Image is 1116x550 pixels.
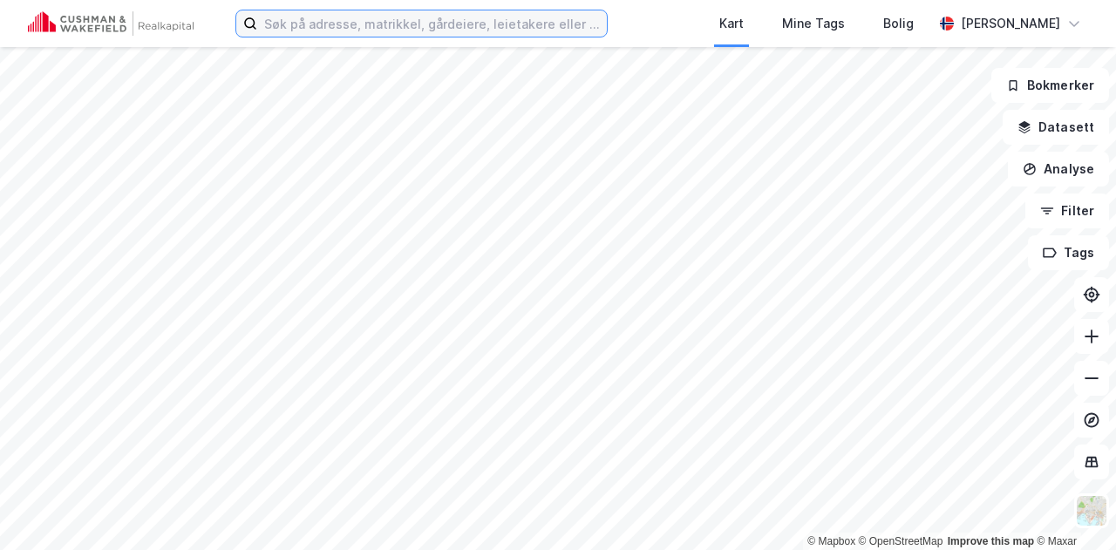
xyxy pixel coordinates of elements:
img: cushman-wakefield-realkapital-logo.202ea83816669bd177139c58696a8fa1.svg [28,11,194,36]
input: Søk på adresse, matrikkel, gårdeiere, leietakere eller personer [257,10,607,37]
div: Bolig [883,13,914,34]
div: Kontrollprogram for chat [1029,466,1116,550]
div: Kart [719,13,744,34]
a: Mapbox [807,535,855,547]
button: Datasett [1003,110,1109,145]
div: [PERSON_NAME] [961,13,1060,34]
a: Improve this map [948,535,1034,547]
button: Analyse [1008,152,1109,187]
button: Bokmerker [991,68,1109,103]
a: OpenStreetMap [859,535,943,547]
iframe: Chat Widget [1029,466,1116,550]
button: Tags [1028,235,1109,270]
div: Mine Tags [782,13,845,34]
button: Filter [1025,194,1109,228]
